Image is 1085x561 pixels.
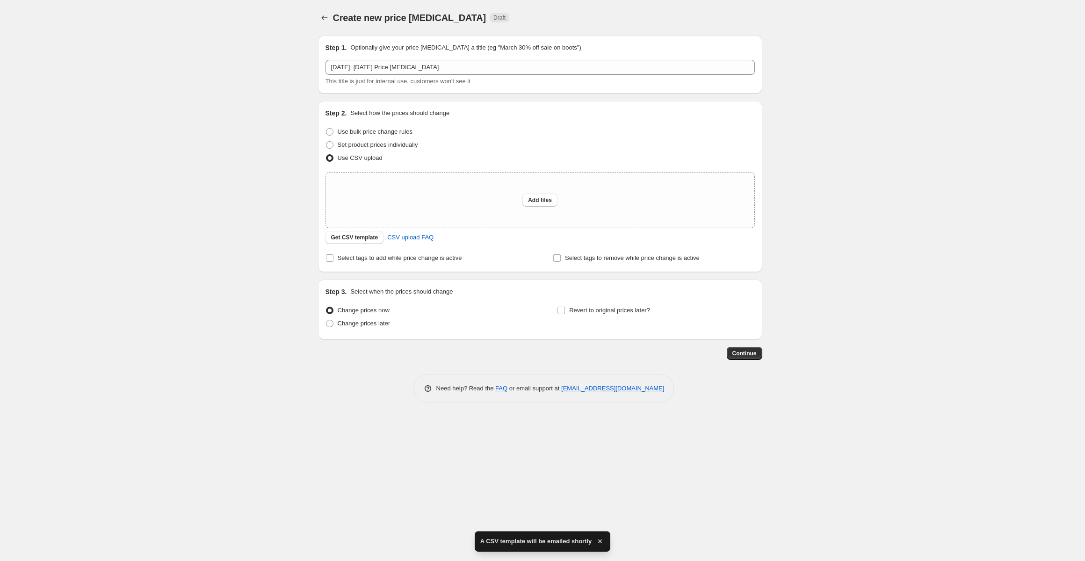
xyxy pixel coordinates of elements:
span: A CSV template will be emailed shortly [480,537,592,546]
span: Get CSV template [331,234,378,241]
span: This title is just for internal use, customers won't see it [325,78,470,85]
span: Continue [732,350,757,357]
span: Draft [493,14,506,22]
h2: Step 2. [325,108,347,118]
a: FAQ [495,385,507,392]
span: Create new price [MEDICAL_DATA] [333,13,486,23]
span: Revert to original prices later? [569,307,650,314]
h2: Step 3. [325,287,347,296]
button: Get CSV template [325,231,384,244]
span: Use bulk price change rules [338,128,412,135]
input: 30% off holiday sale [325,60,755,75]
button: Price change jobs [318,11,331,24]
span: Use CSV upload [338,154,383,161]
span: Need help? Read the [436,385,496,392]
span: Change prices later [338,320,391,327]
span: CSV upload FAQ [387,233,434,242]
span: Select tags to add while price change is active [338,254,462,261]
a: CSV upload FAQ [382,230,439,245]
p: Optionally give your price [MEDICAL_DATA] a title (eg "March 30% off sale on boots") [350,43,581,52]
button: Continue [727,347,762,360]
h2: Step 1. [325,43,347,52]
p: Select how the prices should change [350,108,449,118]
span: Change prices now [338,307,390,314]
p: Select when the prices should change [350,287,453,296]
a: [EMAIL_ADDRESS][DOMAIN_NAME] [561,385,664,392]
span: Select tags to remove while price change is active [565,254,700,261]
span: Set product prices individually [338,141,418,148]
button: Add files [522,194,557,207]
span: Add files [528,196,552,204]
span: or email support at [507,385,561,392]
